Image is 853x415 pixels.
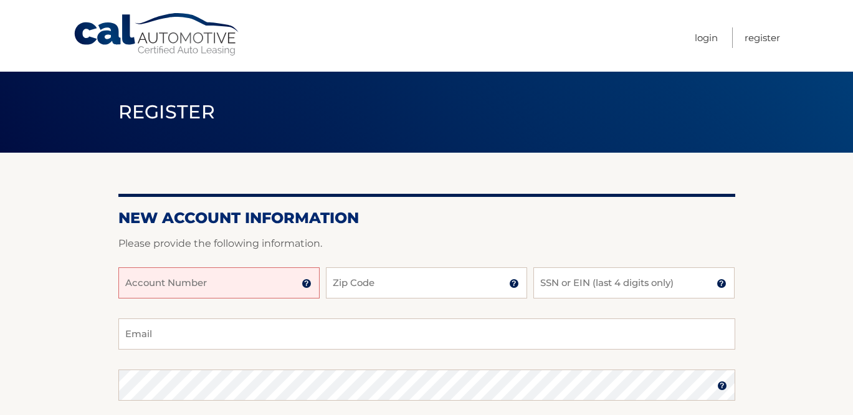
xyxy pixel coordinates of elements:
[118,235,735,252] p: Please provide the following information.
[717,381,727,391] img: tooltip.svg
[745,27,780,48] a: Register
[509,279,519,289] img: tooltip.svg
[118,100,216,123] span: Register
[533,267,735,298] input: SSN or EIN (last 4 digits only)
[717,279,727,289] img: tooltip.svg
[118,267,320,298] input: Account Number
[118,209,735,227] h2: New Account Information
[118,318,735,350] input: Email
[695,27,718,48] a: Login
[302,279,312,289] img: tooltip.svg
[73,12,241,57] a: Cal Automotive
[326,267,527,298] input: Zip Code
